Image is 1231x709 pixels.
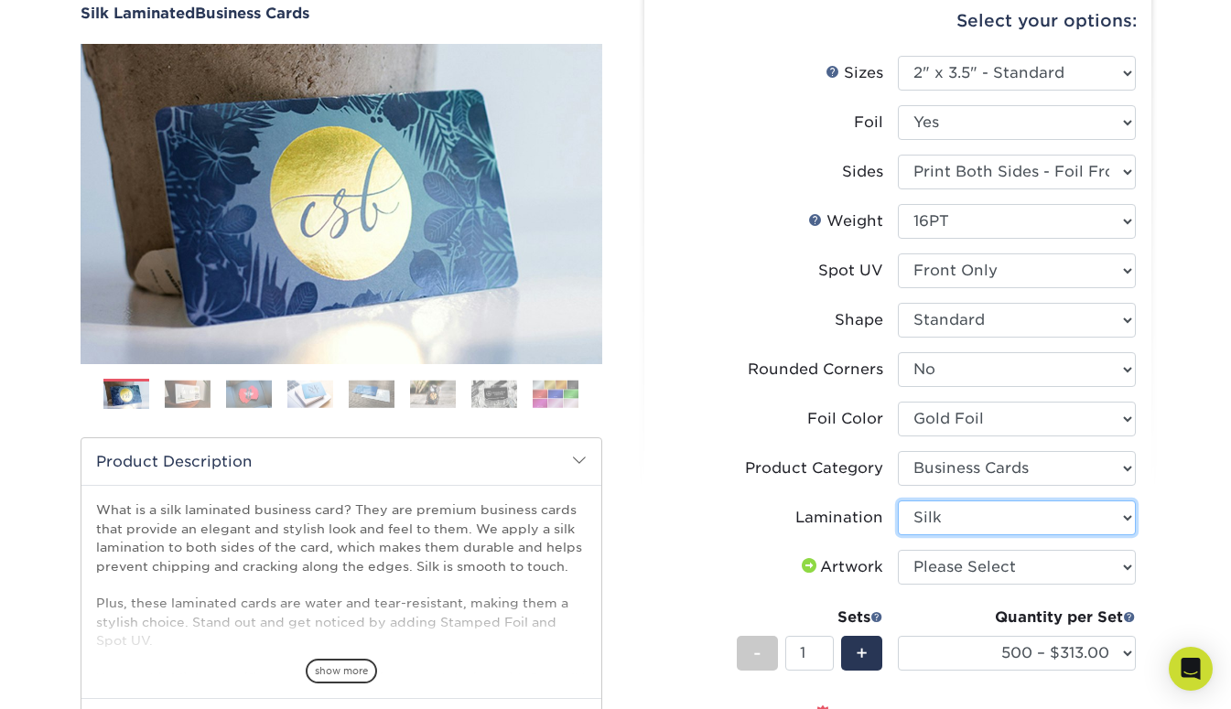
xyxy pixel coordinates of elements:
div: Rounded Corners [748,359,883,381]
div: Open Intercom Messenger [1169,647,1213,691]
span: - [753,639,761,667]
span: Silk Laminated [81,5,195,22]
img: Business Cards 03 [226,380,272,408]
div: Sets [737,607,883,628]
img: Business Cards 08 [533,380,578,408]
div: Spot UV [818,260,883,282]
div: Shape [835,309,883,331]
div: Lamination [795,507,883,529]
h1: Business Cards [81,5,602,22]
div: Weight [808,210,883,232]
img: Business Cards 05 [349,380,394,408]
img: Business Cards 06 [410,380,456,408]
div: Artwork [798,556,883,578]
a: Silk LaminatedBusiness Cards [81,5,602,22]
div: Foil Color [807,408,883,430]
div: Sides [842,161,883,183]
span: show more [306,659,377,683]
div: Foil [854,112,883,134]
div: Quantity per Set [898,607,1136,628]
img: Business Cards 07 [471,380,517,408]
img: Business Cards 04 [287,380,333,408]
h2: Product Description [81,438,601,485]
div: Product Category [745,457,883,479]
img: Business Cards 01 [103,372,149,418]
div: Sizes [826,62,883,84]
span: + [856,639,868,667]
img: Business Cards 02 [165,380,211,408]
